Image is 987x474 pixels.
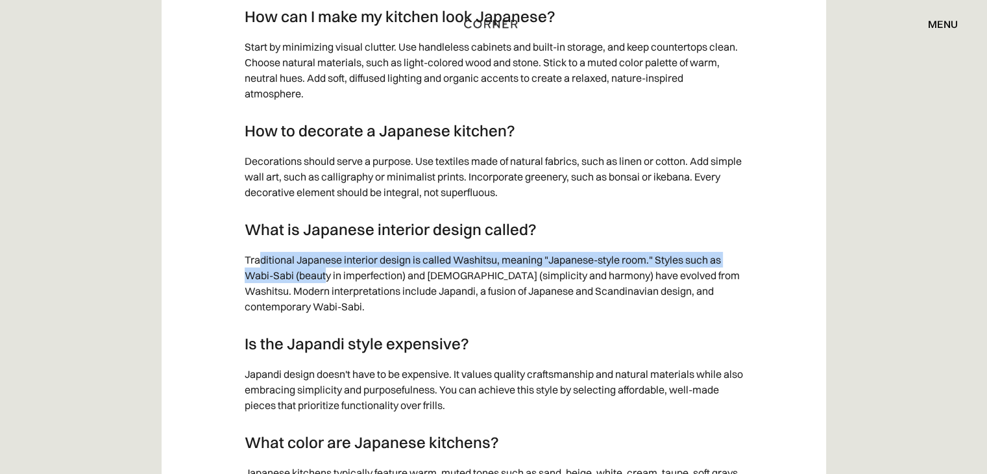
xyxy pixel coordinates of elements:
p: Decorations should serve a purpose. Use textiles made of natural fabrics, such as linen or cotton... [245,147,743,206]
p: Japandi design doesn't have to be expensive. It values quality craftsmanship and natural material... [245,360,743,419]
a: home [458,16,530,32]
p: Traditional Japanese interior design is called Washitsu, meaning "Japanese-style room." Styles su... [245,245,743,321]
div: menu [928,19,958,29]
h3: How to decorate a Japanese kitchen? [245,121,743,140]
h3: Is the Japandi style expensive? [245,334,743,353]
p: Start by minimizing visual clutter. Use handleless cabinets and built-in storage, and keep counte... [245,32,743,108]
div: menu [915,13,958,35]
h3: What is Japanese interior design called? [245,219,743,239]
h3: What color are Japanese kitchens? [245,432,743,452]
